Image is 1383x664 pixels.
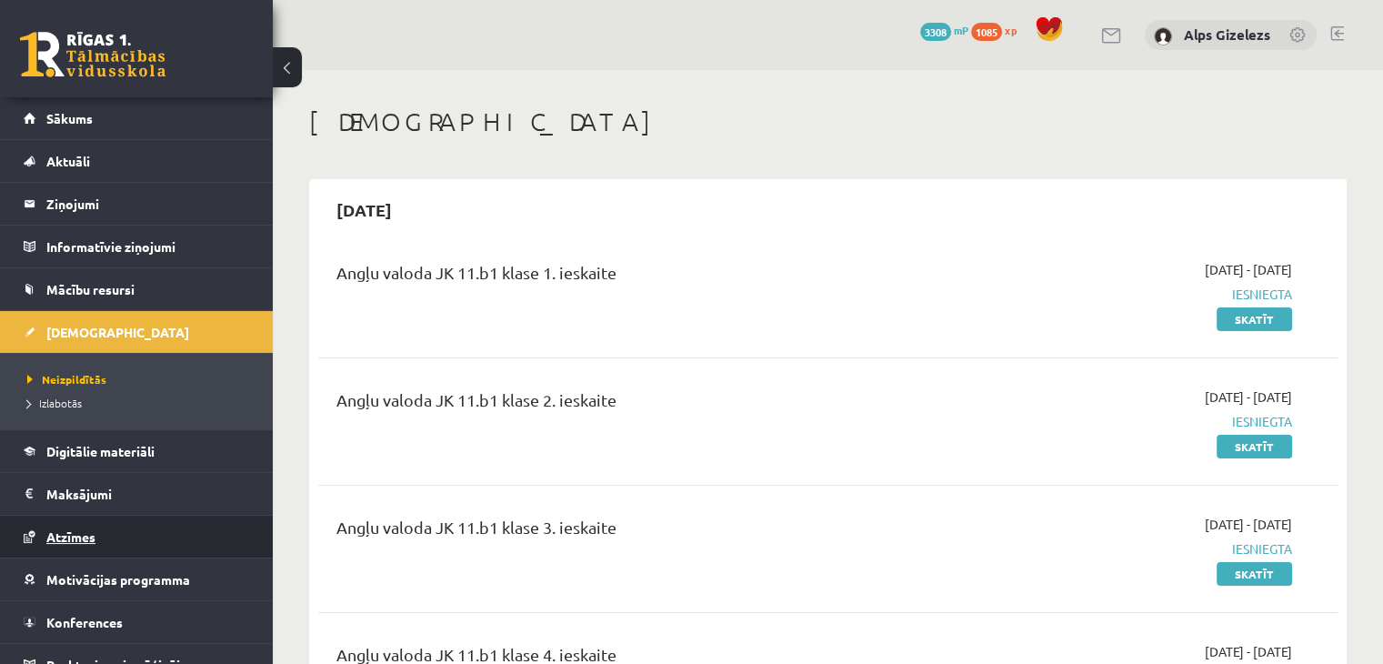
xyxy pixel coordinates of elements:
[46,571,190,588] span: Motivācijas programma
[46,281,135,297] span: Mācību resursi
[27,372,106,387] span: Neizpildītās
[24,516,250,558] a: Atzīmes
[24,430,250,472] a: Digitālie materiāli
[1205,642,1292,661] span: [DATE] - [DATE]
[46,110,93,126] span: Sākums
[1217,307,1292,331] a: Skatīt
[1154,27,1172,45] img: Alps Gizelezs
[1217,435,1292,458] a: Skatīt
[46,614,123,630] span: Konferences
[46,324,189,340] span: [DEMOGRAPHIC_DATA]
[24,473,250,515] a: Maksājumi
[24,268,250,310] a: Mācību resursi
[27,395,255,411] a: Izlabotās
[954,23,968,37] span: mP
[309,106,1347,137] h1: [DEMOGRAPHIC_DATA]
[971,23,1002,41] span: 1085
[24,140,250,182] a: Aktuāli
[1005,23,1017,37] span: xp
[46,473,250,515] legend: Maksājumi
[971,23,1026,37] a: 1085 xp
[46,153,90,169] span: Aktuāli
[24,226,250,267] a: Informatīvie ziņojumi
[336,260,965,294] div: Angļu valoda JK 11.b1 klase 1. ieskaite
[336,515,965,548] div: Angļu valoda JK 11.b1 klase 3. ieskaite
[20,32,165,77] a: Rīgas 1. Tālmācības vidusskola
[992,285,1292,304] span: Iesniegta
[1184,25,1270,44] a: Alps Gizelezs
[27,396,82,410] span: Izlabotās
[992,412,1292,431] span: Iesniegta
[920,23,968,37] a: 3308 mP
[46,443,155,459] span: Digitālie materiāli
[27,371,255,387] a: Neizpildītās
[1217,562,1292,586] a: Skatīt
[24,601,250,643] a: Konferences
[46,226,250,267] legend: Informatīvie ziņojumi
[24,558,250,600] a: Motivācijas programma
[1205,260,1292,279] span: [DATE] - [DATE]
[920,23,951,41] span: 3308
[24,311,250,353] a: [DEMOGRAPHIC_DATA]
[336,387,965,421] div: Angļu valoda JK 11.b1 klase 2. ieskaite
[24,183,250,225] a: Ziņojumi
[318,188,410,231] h2: [DATE]
[1205,515,1292,534] span: [DATE] - [DATE]
[992,539,1292,558] span: Iesniegta
[1205,387,1292,407] span: [DATE] - [DATE]
[46,183,250,225] legend: Ziņojumi
[24,97,250,139] a: Sākums
[46,528,95,545] span: Atzīmes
